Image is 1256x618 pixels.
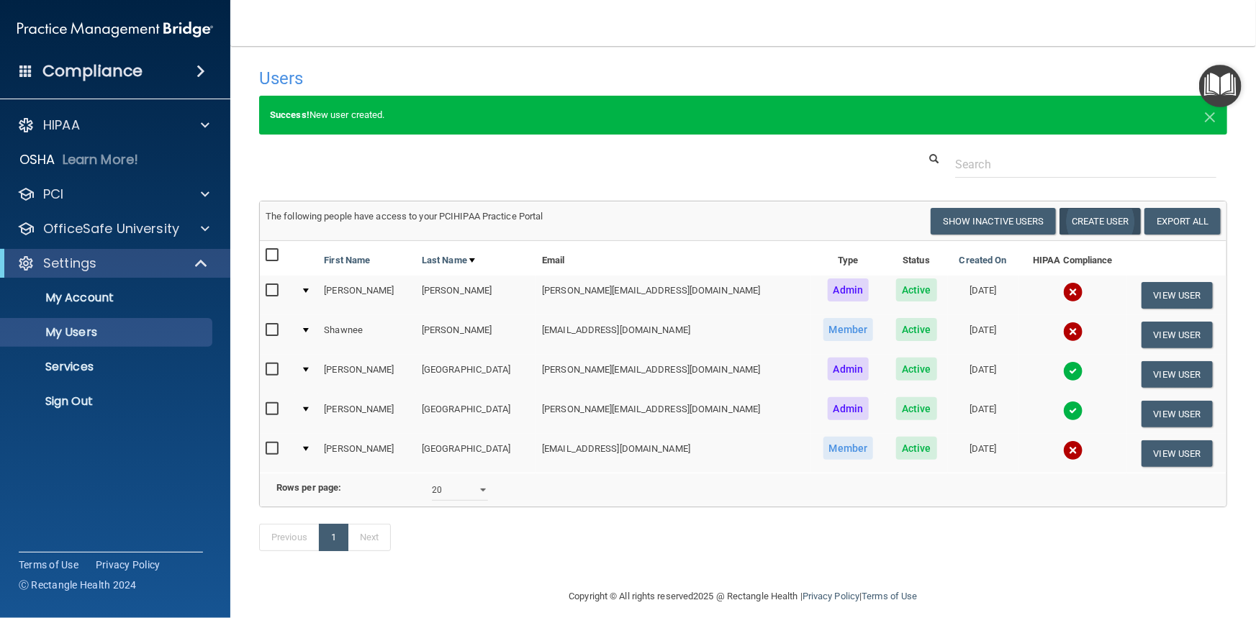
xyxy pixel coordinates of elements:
[948,276,1018,315] td: [DATE]
[416,394,536,434] td: [GEOGRAPHIC_DATA]
[43,220,179,237] p: OfficeSafe University
[43,186,63,203] p: PCI
[270,109,310,120] strong: Success!
[828,278,869,301] span: Admin
[1142,440,1213,467] button: View User
[9,394,206,409] p: Sign Out
[416,276,536,315] td: [PERSON_NAME]
[811,241,885,276] th: Type
[1063,440,1083,460] img: cross.ca9f0e7f.svg
[318,315,416,355] td: Shawnee
[1063,322,1083,342] img: cross.ca9f0e7f.svg
[259,69,815,88] h4: Users
[19,558,78,572] a: Terms of Use
[276,482,341,493] b: Rows per page:
[416,355,536,394] td: [GEOGRAPHIC_DATA]
[1018,241,1128,276] th: HIPAA Compliance
[416,434,536,473] td: [GEOGRAPHIC_DATA]
[931,208,1056,235] button: Show Inactive Users
[959,252,1007,269] a: Created On
[823,318,874,341] span: Member
[1063,361,1083,381] img: tick.e7d51cea.svg
[948,315,1018,355] td: [DATE]
[266,211,543,222] span: The following people have access to your PCIHIPAA Practice Portal
[1203,101,1216,129] span: ×
[9,291,206,305] p: My Account
[422,252,475,269] a: Last Name
[828,397,869,420] span: Admin
[63,151,139,168] p: Learn More!
[828,358,869,381] span: Admin
[9,325,206,340] p: My Users
[259,96,1227,135] div: New user created.
[803,591,859,601] a: Privacy Policy
[348,524,391,551] a: Next
[17,186,209,203] a: PCI
[9,360,206,374] p: Services
[19,578,137,592] span: Ⓒ Rectangle Health 2024
[885,241,948,276] th: Status
[955,151,1216,178] input: Search
[1144,208,1221,235] a: Export All
[1203,106,1216,124] button: Close
[948,355,1018,394] td: [DATE]
[536,394,811,434] td: [PERSON_NAME][EMAIL_ADDRESS][DOMAIN_NAME]
[536,434,811,473] td: [EMAIL_ADDRESS][DOMAIN_NAME]
[416,315,536,355] td: [PERSON_NAME]
[318,394,416,434] td: [PERSON_NAME]
[1199,65,1242,107] button: Open Resource Center
[896,397,937,420] span: Active
[896,437,937,460] span: Active
[948,434,1018,473] td: [DATE]
[823,437,874,460] span: Member
[1063,282,1083,302] img: cross.ca9f0e7f.svg
[536,241,811,276] th: Email
[536,276,811,315] td: [PERSON_NAME][EMAIL_ADDRESS][DOMAIN_NAME]
[17,255,209,272] a: Settings
[1142,282,1213,309] button: View User
[862,591,917,601] a: Terms of Use
[17,220,209,237] a: OfficeSafe University
[1142,401,1213,427] button: View User
[96,558,161,572] a: Privacy Policy
[896,318,937,341] span: Active
[17,117,209,134] a: HIPAA
[896,358,937,381] span: Active
[259,524,320,551] a: Previous
[324,252,370,269] a: First Name
[319,524,348,551] a: 1
[43,117,80,134] p: HIPAA
[896,278,937,301] span: Active
[318,434,416,473] td: [PERSON_NAME]
[17,15,213,44] img: PMB logo
[1142,361,1213,388] button: View User
[1060,208,1141,235] button: Create User
[1142,322,1213,348] button: View User
[19,151,55,168] p: OSHA
[43,255,96,272] p: Settings
[948,394,1018,434] td: [DATE]
[42,61,143,81] h4: Compliance
[318,276,416,315] td: [PERSON_NAME]
[536,355,811,394] td: [PERSON_NAME][EMAIL_ADDRESS][DOMAIN_NAME]
[536,315,811,355] td: [EMAIL_ADDRESS][DOMAIN_NAME]
[1063,401,1083,421] img: tick.e7d51cea.svg
[318,355,416,394] td: [PERSON_NAME]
